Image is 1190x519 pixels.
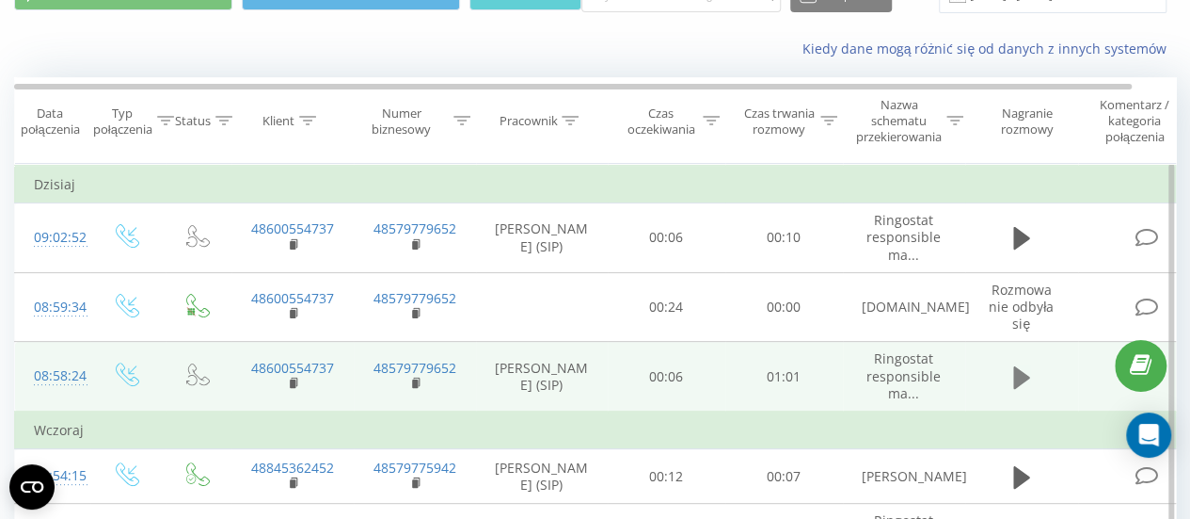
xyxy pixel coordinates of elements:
[843,449,965,504] td: [PERSON_NAME]
[373,459,456,477] a: 48579775942
[373,219,456,237] a: 48579779652
[725,203,843,273] td: 00:10
[866,211,941,263] span: Ringostat responsible ma...
[34,458,71,495] div: 16:54:15
[608,449,725,504] td: 00:12
[251,289,334,307] a: 48600554737
[725,272,843,342] td: 00:00
[499,113,557,129] div: Pracownik
[741,105,816,138] div: Czas trwania rozmowy
[856,97,942,145] div: Nazwa schematu przekierowania
[1080,97,1190,145] div: Komentarz / kategoria połączenia
[251,459,334,477] a: 48845362452
[175,113,211,129] div: Status
[15,105,85,138] div: Data połączenia
[476,203,608,273] td: [PERSON_NAME] (SIP)
[624,105,698,138] div: Czas oczekiwania
[34,219,71,256] div: 09:02:52
[9,464,55,510] button: Open CMP widget
[981,105,1072,138] div: Nagranie rozmowy
[608,342,725,412] td: 00:06
[476,449,608,504] td: [PERSON_NAME] (SIP)
[725,342,843,412] td: 01:01
[989,281,1054,332] span: Rozmowa nie odbyła się
[262,113,294,129] div: Klient
[476,342,608,412] td: [PERSON_NAME] (SIP)
[251,359,334,377] a: 48600554737
[34,289,71,326] div: 08:59:34
[1126,413,1171,458] div: Open Intercom Messenger
[725,449,843,504] td: 00:07
[608,203,725,273] td: 00:06
[373,289,456,307] a: 48579779652
[251,219,334,237] a: 48600554737
[354,105,450,138] div: Numer biznesowy
[608,272,725,342] td: 00:24
[843,272,965,342] td: [DOMAIN_NAME]
[866,349,941,401] span: Ringostat responsible ma...
[34,358,71,395] div: 08:58:24
[373,359,456,377] a: 48579779652
[93,105,152,138] div: Typ połączenia
[801,40,1176,57] a: Kiedy dane mogą różnić się od danych z innych systemów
